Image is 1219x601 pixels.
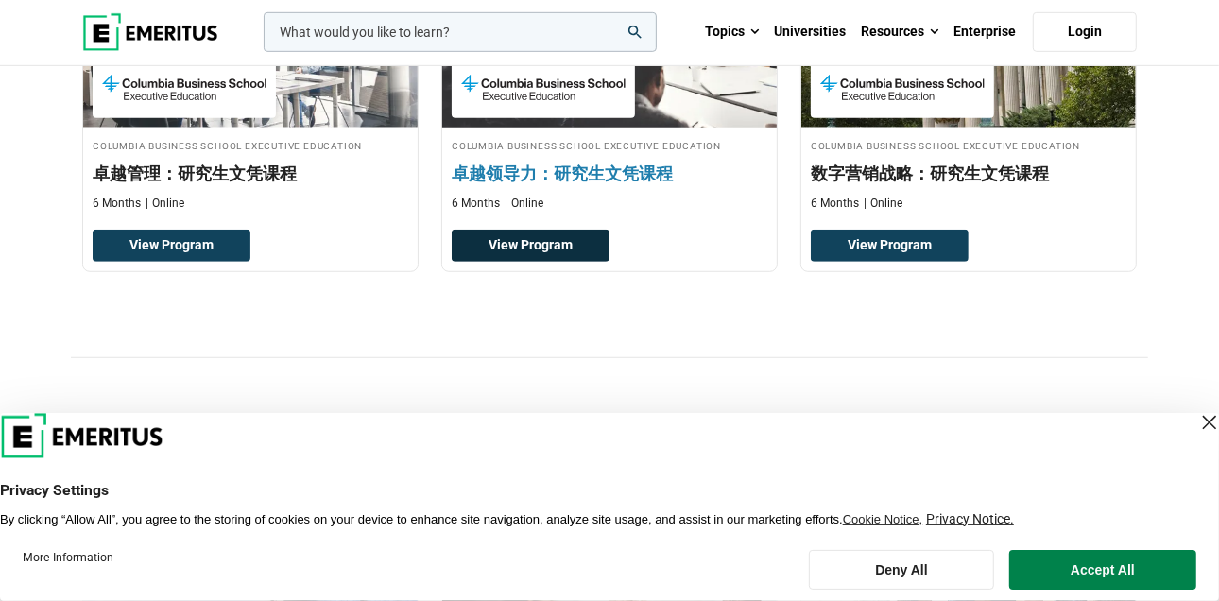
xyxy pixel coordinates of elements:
[146,196,184,212] p: Online
[461,66,626,109] img: Columbia Business School Executive Education
[811,137,1126,153] h4: Columbia Business School Executive Education
[820,66,985,109] img: Columbia Business School Executive Education
[811,162,1126,185] h3: 数字营销战略：研究生文凭课程
[452,162,767,185] h3: 卓越领导力：研究生文凭课程
[264,12,657,52] input: woocommerce-product-search-field-0
[93,230,250,262] a: View Program
[452,137,767,153] h4: Columbia Business School Executive Education
[93,162,408,185] h3: 卓越管理：研究生文凭课程
[102,66,266,109] img: Columbia Business School Executive Education
[864,196,902,212] p: Online
[452,196,500,212] p: 6 Months
[811,230,969,262] a: View Program
[1033,12,1137,52] a: Login
[505,196,543,212] p: Online
[93,137,408,153] h4: Columbia Business School Executive Education
[93,196,141,212] p: 6 Months
[452,230,609,262] a: View Program
[811,196,859,212] p: 6 Months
